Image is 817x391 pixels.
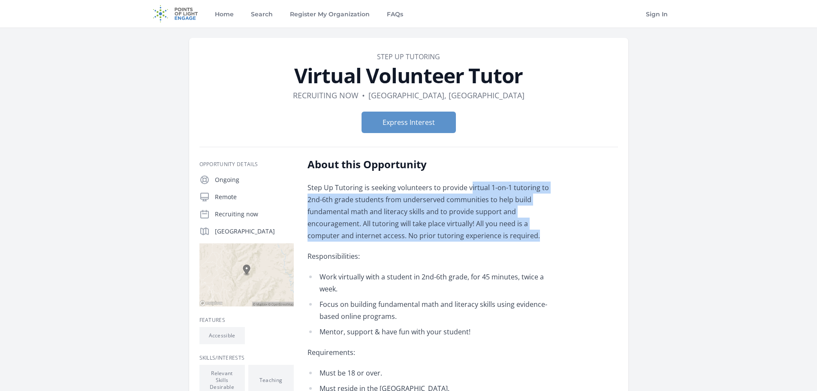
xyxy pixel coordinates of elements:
[293,89,359,101] dd: Recruiting now
[377,52,440,61] a: Step Up Tutoring
[368,89,525,101] dd: [GEOGRAPHIC_DATA], [GEOGRAPHIC_DATA]
[308,367,558,379] li: Must be 18 or over.
[308,158,558,171] h2: About this Opportunity
[362,89,365,101] div: •
[199,65,618,86] h1: Virtual Volunteer Tutor
[308,250,558,262] p: Responsibilities:
[215,227,294,236] p: [GEOGRAPHIC_DATA]
[308,326,558,338] li: Mentor, support & have fun with your student!
[308,182,558,242] p: Step Up Tutoring is seeking volunteers to provide virtual 1-on-1 tutoring to 2nd-6th grade studen...
[199,243,294,306] img: Map
[308,346,558,358] p: Requirements:
[215,210,294,218] p: Recruiting now
[199,355,294,361] h3: Skills/Interests
[362,112,456,133] button: Express Interest
[215,193,294,201] p: Remote
[308,271,558,295] li: Work virtually with a student in 2nd-6th grade, for 45 minutes, twice a week.
[308,298,558,322] li: Focus on building fundamental math and literacy skills using evidence-based online programs.
[199,327,245,344] li: Accessible
[215,176,294,184] p: Ongoing
[199,317,294,324] h3: Features
[199,161,294,168] h3: Opportunity Details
